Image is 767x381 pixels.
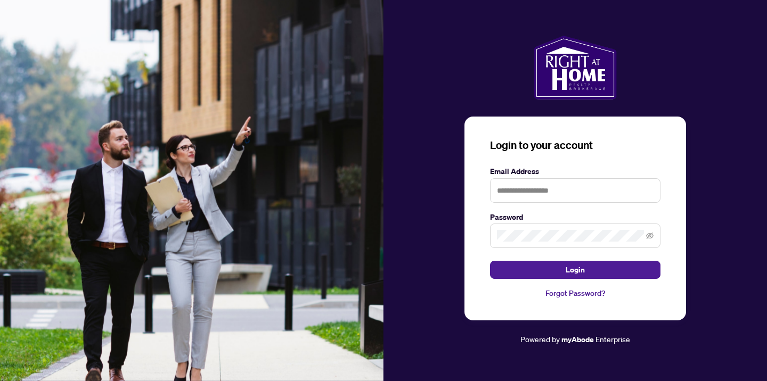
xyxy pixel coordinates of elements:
[561,334,594,345] a: myAbode
[490,165,660,177] label: Email Address
[490,138,660,153] h3: Login to your account
[646,232,654,239] span: eye-invisible
[490,287,660,299] a: Forgot Password?
[490,211,660,223] label: Password
[534,36,616,100] img: ma-logo
[595,334,630,344] span: Enterprise
[566,261,585,278] span: Login
[520,334,560,344] span: Powered by
[490,261,660,279] button: Login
